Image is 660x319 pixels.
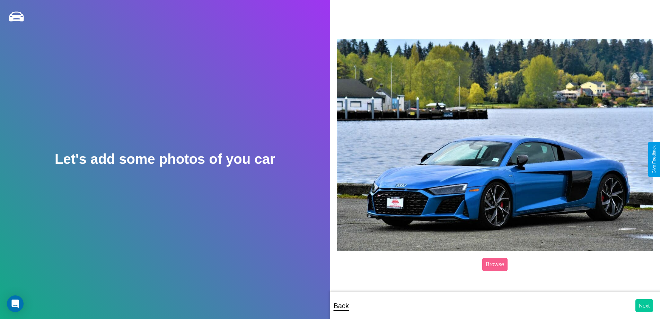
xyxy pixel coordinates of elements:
p: Back [334,300,349,312]
h2: Let's add some photos of you car [55,151,275,167]
button: Next [635,299,653,312]
label: Browse [482,258,508,271]
div: Open Intercom Messenger [7,295,24,312]
img: posted [337,39,653,251]
div: Give Feedback [652,145,657,174]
